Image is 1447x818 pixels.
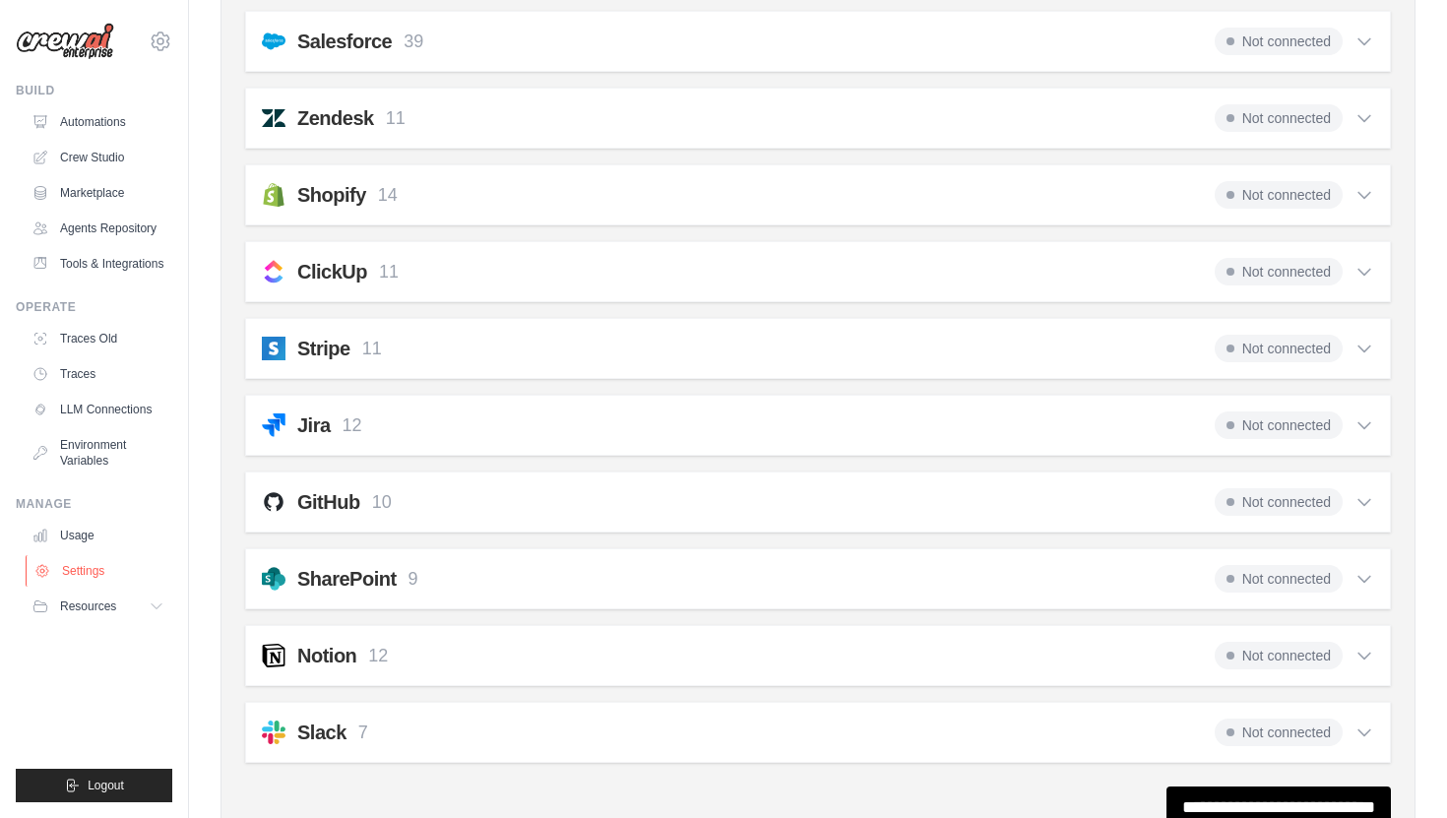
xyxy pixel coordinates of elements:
h2: Notion [297,642,356,669]
p: 14 [378,182,398,209]
span: Not connected [1215,565,1343,593]
span: Logout [88,778,124,793]
a: Environment Variables [24,429,172,476]
span: Resources [60,598,116,614]
div: Operate [16,299,172,315]
p: 7 [358,720,368,746]
p: 12 [368,643,388,669]
a: Traces [24,358,172,390]
img: stripe.svg [262,337,285,360]
h2: ClickUp [297,258,367,285]
button: Resources [24,591,172,622]
img: github.svg [262,490,285,514]
h2: Shopify [297,181,366,209]
img: notion.svg [262,644,285,667]
h2: Stripe [297,335,350,362]
a: Traces Old [24,323,172,354]
span: Not connected [1215,719,1343,746]
a: LLM Connections [24,394,172,425]
a: Automations [24,106,172,138]
a: Usage [24,520,172,551]
p: 11 [362,336,382,362]
p: 10 [372,489,392,516]
a: Marketplace [24,177,172,209]
h2: GitHub [297,488,360,516]
a: Settings [26,555,174,587]
p: 12 [343,412,362,439]
h2: Slack [297,719,346,746]
span: Not connected [1215,642,1343,669]
button: Logout [16,769,172,802]
span: Not connected [1215,411,1343,439]
span: Not connected [1215,488,1343,516]
img: jira.svg [262,413,285,437]
span: Not connected [1215,258,1343,285]
p: 39 [404,29,423,55]
img: sharepoint.svg [262,567,285,591]
div: Build [16,83,172,98]
img: slack.svg [262,721,285,744]
a: Tools & Integrations [24,248,172,280]
p: 11 [379,259,399,285]
a: Agents Repository [24,213,172,244]
a: Crew Studio [24,142,172,173]
img: clickup.svg [262,260,285,283]
span: Not connected [1215,181,1343,209]
img: Logo [16,23,114,60]
div: Manage [16,496,172,512]
h2: SharePoint [297,565,397,593]
h2: Zendesk [297,104,374,132]
img: shopify.svg [262,183,285,207]
h2: Jira [297,411,331,439]
p: 11 [386,105,406,132]
span: Not connected [1215,335,1343,362]
span: Not connected [1215,28,1343,55]
h2: Salesforce [297,28,392,55]
img: zendesk.svg [262,106,285,130]
span: Not connected [1215,104,1343,132]
img: salesforce.svg [262,30,285,53]
p: 9 [409,566,418,593]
